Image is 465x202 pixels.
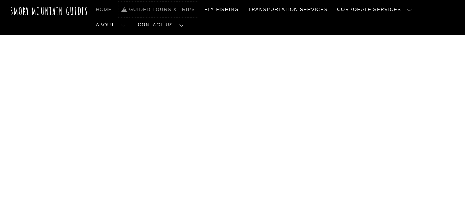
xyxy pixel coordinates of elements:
a: Smoky Mountain Guides [10,5,88,17]
span: The ONLY one-stop, full Service Guide Company for the Gatlinburg and [GEOGRAPHIC_DATA] side of th... [19,137,446,202]
a: Contact Us [135,17,190,33]
a: Home [93,2,115,17]
a: Guided Tours & Trips [118,2,198,17]
a: Fly Fishing [201,2,242,17]
a: Corporate Services [334,2,418,17]
a: About [93,17,131,33]
span: Smoky Mountain Guides [19,104,446,137]
a: Transportation Services [245,2,330,17]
